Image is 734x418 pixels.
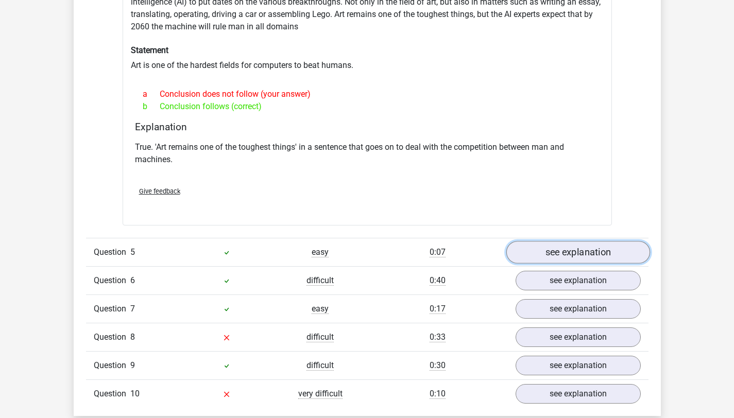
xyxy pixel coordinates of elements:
[516,356,641,375] a: see explanation
[430,360,446,371] span: 0:30
[306,275,334,286] span: difficult
[130,332,135,342] span: 8
[143,88,160,100] span: a
[94,246,130,258] span: Question
[130,360,135,370] span: 9
[130,247,135,257] span: 5
[516,327,641,347] a: see explanation
[516,271,641,290] a: see explanation
[135,88,600,100] div: Conclusion does not follow (your answer)
[143,100,160,113] span: b
[516,384,641,404] a: see explanation
[135,141,600,166] p: True. 'Art remains one of the toughest things' in a sentence that goes on to deal with the compet...
[430,247,446,257] span: 0:07
[430,304,446,314] span: 0:17
[135,100,600,113] div: Conclusion follows (correct)
[312,304,329,314] span: easy
[430,389,446,399] span: 0:10
[430,332,446,342] span: 0:33
[139,187,180,195] span: Give feedback
[298,389,343,399] span: very difficult
[516,299,641,319] a: see explanation
[94,331,130,343] span: Question
[430,275,446,286] span: 0:40
[306,332,334,342] span: difficult
[94,274,130,287] span: Question
[135,121,600,133] h4: Explanation
[506,241,650,264] a: see explanation
[312,247,329,257] span: easy
[131,45,604,55] h6: Statement
[130,304,135,313] span: 7
[306,360,334,371] span: difficult
[94,359,130,372] span: Question
[94,388,130,400] span: Question
[94,303,130,315] span: Question
[130,275,135,285] span: 6
[130,389,140,398] span: 10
